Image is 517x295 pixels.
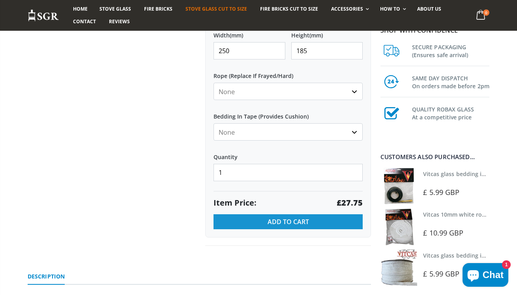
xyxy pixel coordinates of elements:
[268,217,309,226] span: Add to Cart
[185,6,247,12] span: Stove Glass Cut To Size
[67,3,94,15] a: Home
[254,3,324,15] a: Fire Bricks Cut To Size
[460,263,511,289] inbox-online-store-chat: Shopify online store chat
[73,18,96,25] span: Contact
[309,32,323,39] span: (mm)
[109,18,130,25] span: Reviews
[214,106,363,120] label: Bedding In Tape (Provides Cushion)
[103,15,136,28] a: Reviews
[28,269,65,285] a: Description
[337,197,363,208] strong: £27.75
[417,6,441,12] span: About us
[423,269,459,278] span: £ 5.99 GBP
[67,15,102,28] a: Contact
[380,154,489,160] div: Customers also purchased...
[214,197,257,208] span: Item Price:
[380,168,417,204] img: Vitcas stove glass bedding in tape
[230,32,243,39] span: (mm)
[214,25,285,39] label: Width
[214,214,363,229] button: Add to Cart
[412,73,489,90] h3: SAME DAY DISPATCH On orders made before 2pm
[374,3,410,15] a: How To
[412,104,489,121] h3: QUALITY ROBAX GLASS At a competitive price
[291,25,363,39] label: Height
[380,6,400,12] span: How To
[138,3,178,15] a: Fire Bricks
[423,187,459,197] span: £ 5.99 GBP
[411,3,447,15] a: About us
[180,3,253,15] a: Stove Glass Cut To Size
[144,6,172,12] span: Fire Bricks
[331,6,363,12] span: Accessories
[325,3,373,15] a: Accessories
[473,8,489,23] a: 0
[214,147,363,161] label: Quantity
[73,6,88,12] span: Home
[99,6,131,12] span: Stove Glass
[483,9,489,16] span: 0
[423,228,463,237] span: £ 10.99 GBP
[412,42,489,59] h3: SECURE PACKAGING (Ensures safe arrival)
[380,208,417,245] img: Vitcas white rope, glue and gloves kit 10mm
[94,3,137,15] a: Stove Glass
[28,9,59,22] img: Stove Glass Replacement
[260,6,318,12] span: Fire Bricks Cut To Size
[214,65,363,80] label: Rope (Replace If Frayed/Hard)
[380,249,417,286] img: Vitcas stove glass bedding in tape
